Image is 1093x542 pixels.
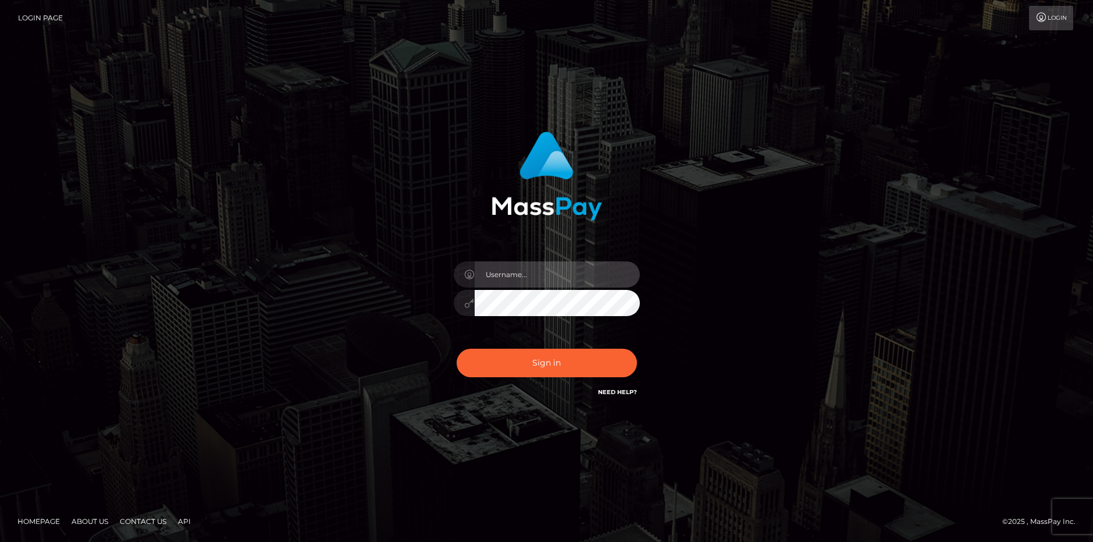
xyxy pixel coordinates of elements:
[457,349,637,377] button: Sign in
[598,388,637,396] a: Need Help?
[13,512,65,530] a: Homepage
[173,512,195,530] a: API
[67,512,113,530] a: About Us
[1002,515,1084,528] div: © 2025 , MassPay Inc.
[18,6,63,30] a: Login Page
[475,261,640,288] input: Username...
[115,512,171,530] a: Contact Us
[492,132,602,221] img: MassPay Login
[1029,6,1073,30] a: Login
